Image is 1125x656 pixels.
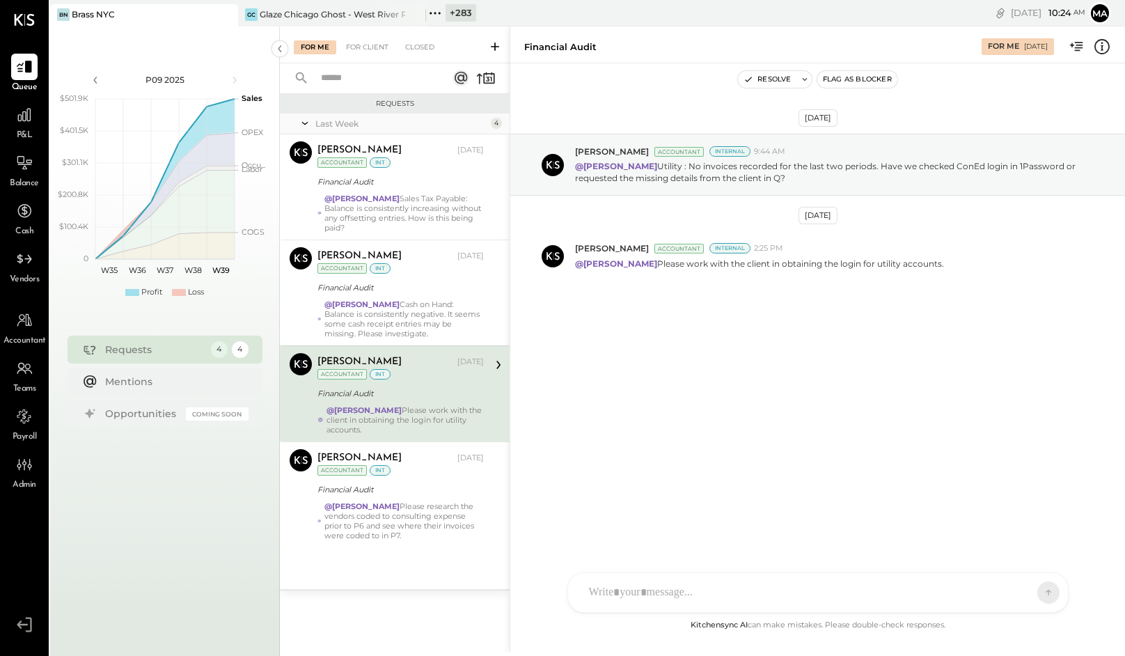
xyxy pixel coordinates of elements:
[798,109,837,127] div: [DATE]
[339,40,395,54] div: For Client
[993,6,1007,20] div: copy link
[184,265,201,275] text: W38
[446,4,476,22] div: + 283
[457,357,484,368] div: [DATE]
[242,160,265,170] text: Occu...
[1024,42,1048,52] div: [DATE]
[575,258,657,269] strong: @[PERSON_NAME]
[13,479,36,492] span: Admin
[1089,2,1111,24] button: Ma
[317,386,480,400] div: Financial Audit
[327,405,485,435] div: Please work with the client in obtaining the login for utility accounts.
[10,178,39,190] span: Balance
[817,71,897,88] button: Flag as Blocker
[58,189,88,199] text: $200.8K
[324,299,484,338] div: Cash on Hand: Balance is consistently negative. It seems some cash receipt entries may be missing...
[327,405,402,415] strong: @[PERSON_NAME]
[1,355,48,396] a: Teams
[245,8,258,21] div: GC
[324,194,400,203] strong: @[PERSON_NAME]
[491,118,502,129] div: 4
[186,407,249,421] div: Coming Soon
[754,243,783,254] span: 2:25 PM
[13,431,37,444] span: Payroll
[15,226,33,238] span: Cash
[1,246,48,286] a: Vendors
[317,451,402,465] div: [PERSON_NAME]
[575,161,657,171] strong: @[PERSON_NAME]
[242,164,262,174] text: Labor
[370,157,391,168] div: int
[317,465,367,476] div: Accountant
[370,263,391,274] div: int
[287,99,503,109] div: Requests
[1,54,48,94] a: Queue
[211,341,228,358] div: 4
[457,145,484,156] div: [DATE]
[1011,6,1085,19] div: [DATE]
[317,369,367,380] div: Accountant
[709,146,750,157] div: Internal
[57,8,70,21] div: BN
[317,157,367,168] div: Accountant
[60,93,88,103] text: $501.9K
[324,299,400,309] strong: @[PERSON_NAME]
[105,343,204,357] div: Requests
[575,242,649,254] span: [PERSON_NAME]
[62,157,88,167] text: $301.1K
[738,71,796,88] button: Resolve
[575,160,1087,184] p: Utility : No invoices recorded for the last two periods. Have we checked ConEd login in 1Password...
[398,40,441,54] div: Closed
[709,243,750,253] div: Internal
[324,194,484,233] div: Sales Tax Payable: Balance is consistently increasing without any offsetting entries. How is this...
[232,341,249,358] div: 4
[457,251,484,262] div: [DATE]
[13,383,36,396] span: Teams
[105,375,242,389] div: Mentions
[370,465,391,476] div: int
[242,227,265,237] text: COGS
[315,118,487,130] div: Last Week
[317,249,402,263] div: [PERSON_NAME]
[10,274,40,286] span: Vendors
[317,483,480,497] div: Financial Audit
[294,40,336,54] div: For Me
[60,125,88,135] text: $401.5K
[59,221,88,231] text: $100.4K
[317,281,480,295] div: Financial Audit
[317,355,402,369] div: [PERSON_NAME]
[17,130,33,142] span: P&L
[12,81,38,94] span: Queue
[575,146,649,157] span: [PERSON_NAME]
[798,207,837,224] div: [DATE]
[105,407,179,421] div: Opportunities
[317,263,367,274] div: Accountant
[1,198,48,238] a: Cash
[141,287,162,298] div: Profit
[101,265,118,275] text: W35
[1,102,48,142] a: P&L
[106,74,224,86] div: P09 2025
[1,451,48,492] a: Admin
[988,41,1019,52] div: For Me
[72,8,115,20] div: Brass NYC
[324,501,400,511] strong: @[PERSON_NAME]
[370,369,391,380] div: int
[157,265,173,275] text: W37
[1,150,48,190] a: Balance
[524,40,597,54] div: Financial Audit
[654,147,704,157] div: Accountant
[575,258,944,270] p: Please work with the client in obtaining the login for utility accounts.
[188,287,204,298] div: Loss
[3,335,46,347] span: Accountant
[654,244,704,253] div: Accountant
[242,93,262,103] text: Sales
[242,127,264,137] text: OPEX
[317,175,480,189] div: Financial Audit
[212,265,229,275] text: W39
[457,453,484,464] div: [DATE]
[1,403,48,444] a: Payroll
[260,8,405,20] div: Glaze Chicago Ghost - West River Rice LLC
[128,265,145,275] text: W36
[317,143,402,157] div: [PERSON_NAME]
